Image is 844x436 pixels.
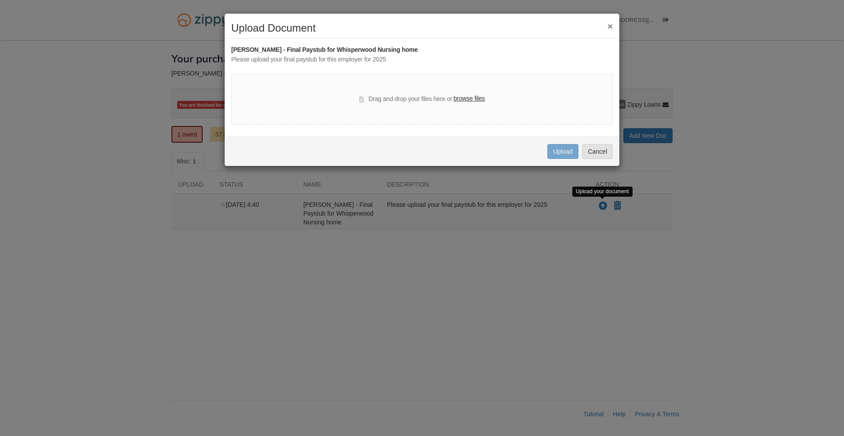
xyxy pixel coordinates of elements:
[359,94,485,104] div: Drag and drop your files here or
[582,144,613,159] button: Cancel
[231,22,613,34] h2: Upload Document
[231,55,613,65] div: Please upload your final paystub for this employer for 2025
[572,187,633,197] div: Upload your document
[231,45,613,55] div: [PERSON_NAME] - Final Paystub for Whisperwood Nursing home
[608,22,613,31] button: ×
[454,94,485,104] label: browse files
[547,144,578,159] button: Upload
